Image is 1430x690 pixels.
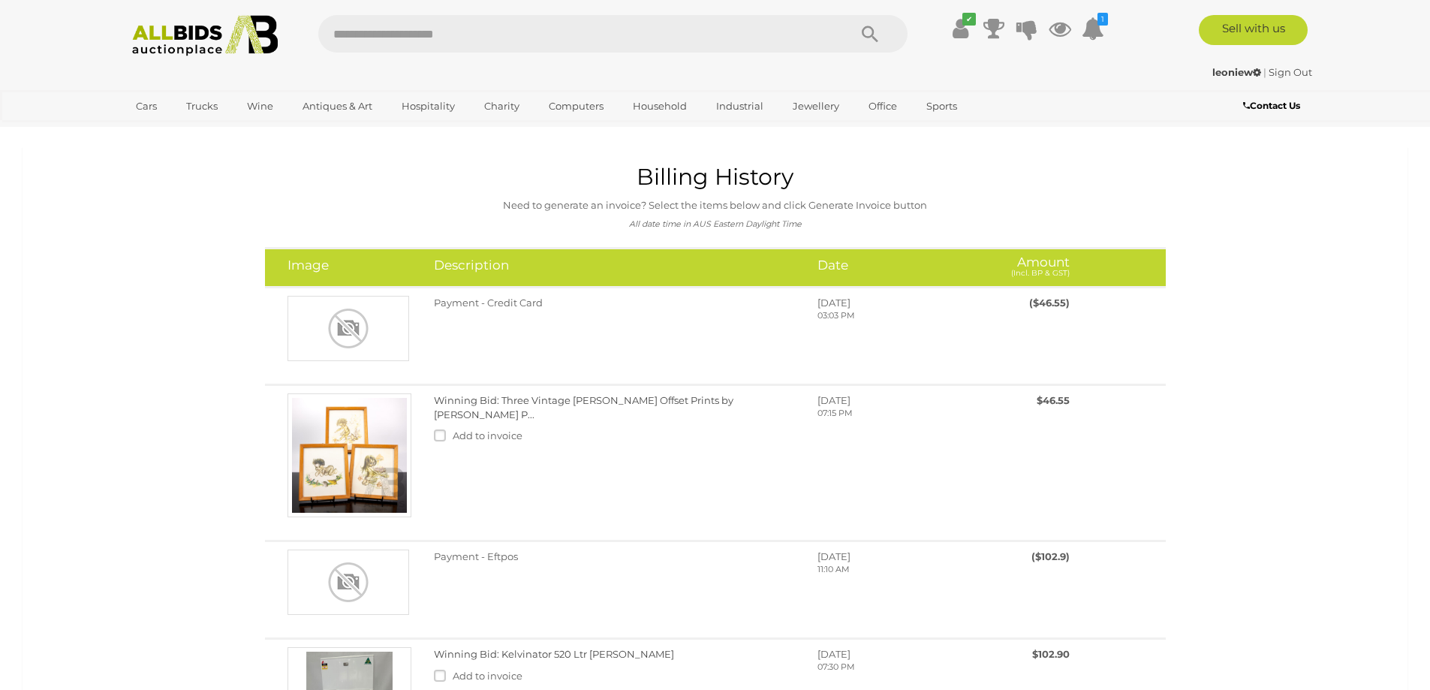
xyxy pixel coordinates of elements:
span: Payment - Eftpos [434,550,518,562]
a: Jewellery [783,94,849,119]
span: $46.55 [1037,394,1070,406]
a: Contact Us [1243,98,1304,114]
p: 07:30 PM [817,661,959,673]
a: Hospitality [392,94,465,119]
span: $102.90 [1032,648,1070,660]
a: Winning Bid: Kelvinator 520 Ltr [PERSON_NAME] [434,648,674,660]
span: Add to invoice [453,429,522,441]
a: Sign Out [1269,66,1312,78]
a: Wine [237,94,283,119]
i: All date time in AUS Eastern Daylight Time [629,219,802,229]
a: [GEOGRAPHIC_DATA] [126,119,252,143]
span: | [1263,66,1266,78]
i: 1 [1097,13,1108,26]
a: Cars [126,94,167,119]
span: ($102.9) [1031,550,1070,562]
a: leoniew [1212,66,1263,78]
img: Winning Bid: Three Vintage Brownie Downing Offset Prints by Brownie Downing P... [288,393,411,517]
button: Search [832,15,908,53]
p: 07:15 PM [817,408,959,420]
h4: Description [434,258,796,273]
i: ✔ [962,13,976,26]
a: Computers [539,94,613,119]
a: Winning Bid: Three Vintage [PERSON_NAME] Offset Prints by [PERSON_NAME] P... [434,394,733,420]
img: Payment - Credit Card [288,296,409,361]
a: ✔ [950,15,972,42]
a: Sell with us [1199,15,1308,45]
h4: Amount [983,258,1070,277]
span: Payment - Credit Card [434,297,543,309]
span: [DATE] [817,550,850,562]
a: 1 [1082,15,1104,42]
a: Sports [917,94,967,119]
img: Allbids.com.au [124,15,287,56]
strong: leoniew [1212,66,1261,78]
a: Trucks [176,94,227,119]
img: Payment - Eftpos [288,550,409,615]
span: [DATE] [817,297,850,309]
small: (Incl. BP & GST) [1011,268,1070,278]
h1: Billing History [42,164,1388,189]
span: Add to invoice [453,670,522,682]
p: 11:10 AM [817,564,959,576]
a: Antiques & Art [293,94,382,119]
b: Contact Us [1243,100,1300,111]
a: Office [859,94,907,119]
p: 03:03 PM [817,310,959,322]
a: Charity [474,94,529,119]
h4: Image [288,258,411,273]
span: [DATE] [817,394,850,406]
span: ($46.55) [1029,297,1070,309]
a: Household [623,94,697,119]
a: Industrial [706,94,773,119]
p: Need to generate an invoice? Select the items below and click Generate Invoice button [42,197,1388,214]
span: [DATE] [817,648,850,660]
h4: Date [817,258,959,273]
